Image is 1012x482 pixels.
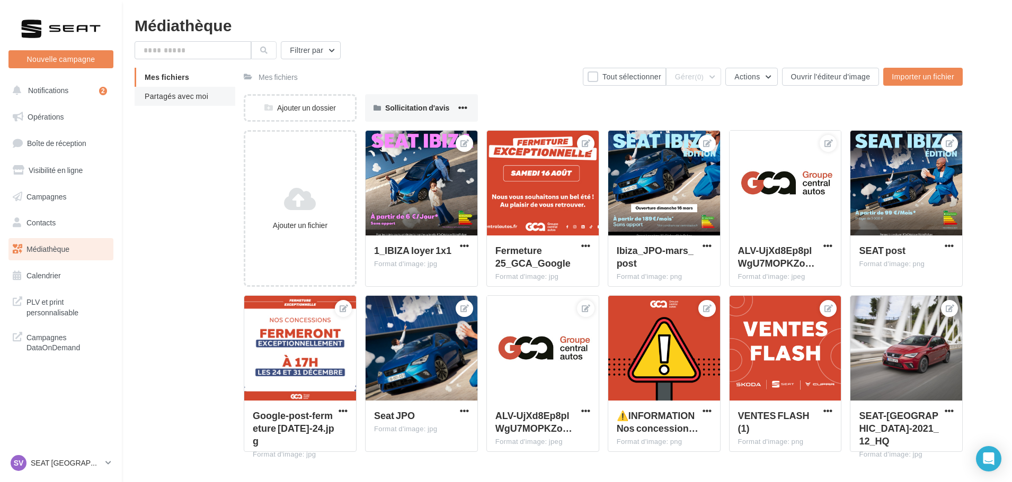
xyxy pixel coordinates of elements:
button: Filtrer par [281,41,341,59]
span: ⚠️INFORMATION Nos concessions de Vienne ne sont joignables ni par téléphone, ni par internet pour... [617,410,698,434]
a: Visibilité en ligne [6,159,116,181]
div: Format d'image: png [738,437,833,447]
a: Contacts [6,212,116,234]
span: SEAT-Ibiza-2021_12_HQ [859,410,938,447]
span: Calendrier [26,271,61,280]
div: 2 [99,87,107,95]
span: Mes fichiers [145,72,189,81]
span: VENTES FLASH (1) [738,410,810,434]
span: 1_IBIZA loyer 1x1 [374,244,451,256]
span: Campagnes DataOnDemand [26,330,109,353]
div: Médiathèque [135,17,999,33]
div: Format d'image: jpeg [495,437,590,447]
a: Opérations [6,106,116,128]
span: ALV-UjXd8Ep8plWgU7MOPKZoV_5qYw5MUNHC-ZeEzA_VBydZd3-4QG8G [495,410,572,434]
a: Médiathèque [6,238,116,260]
button: Ouvrir l'éditeur d'image [782,68,880,86]
a: Calendrier [6,265,116,287]
span: Contacts [26,218,56,227]
button: Nouvelle campagne [8,50,113,68]
a: PLV et print personnalisable [6,290,116,322]
button: Tout sélectionner [583,68,666,86]
span: PLV et print personnalisable [26,295,109,317]
button: Importer un fichier [883,68,963,86]
a: Campagnes [6,186,116,208]
span: Boîte de réception [27,139,86,148]
span: Visibilité en ligne [29,166,83,175]
span: Seat JPO [374,410,415,421]
p: SEAT [GEOGRAPHIC_DATA] [31,458,101,468]
div: Open Intercom Messenger [976,446,1001,471]
div: Ajouter un fichier [250,220,351,231]
span: Google-post-fermeture noel-24.jpg [253,410,334,447]
div: Format d'image: png [617,437,712,447]
a: SV SEAT [GEOGRAPHIC_DATA] [8,453,113,473]
span: Médiathèque [26,244,69,253]
span: Actions [734,72,760,81]
div: Format d'image: jpg [253,450,348,459]
span: Partagés avec moi [145,92,208,101]
div: Mes fichiers [259,72,298,83]
div: Format d'image: jpg [495,272,590,281]
div: Format d'image: png [859,259,954,269]
span: Opérations [28,112,64,121]
div: Format d'image: jpeg [738,272,833,281]
span: ALV-UjXd8Ep8plWgU7MOPKZoV_5qYw5MUNHC-ZeEzA_VBydZd3-4QG8G [738,244,815,269]
span: Fermeture 25_GCA_Google [495,244,571,269]
span: Importer un fichier [892,72,954,81]
button: Notifications 2 [6,79,111,102]
div: Ajouter un dossier [245,103,355,113]
div: Format d'image: jpg [374,424,469,434]
span: SV [14,458,24,468]
div: Format d'image: jpg [374,259,469,269]
span: Notifications [28,86,68,95]
div: Format d'image: jpg [859,450,954,459]
a: Campagnes DataOnDemand [6,326,116,357]
button: Actions [725,68,777,86]
span: SEAT post [859,244,906,256]
button: Gérer(0) [666,68,721,86]
span: Sollicitation d'avis [385,103,449,112]
a: Boîte de réception [6,132,116,154]
span: Campagnes [26,192,67,201]
div: Format d'image: png [617,272,712,281]
span: Ibiza_JPO-mars_post [617,244,694,269]
span: (0) [695,72,704,81]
